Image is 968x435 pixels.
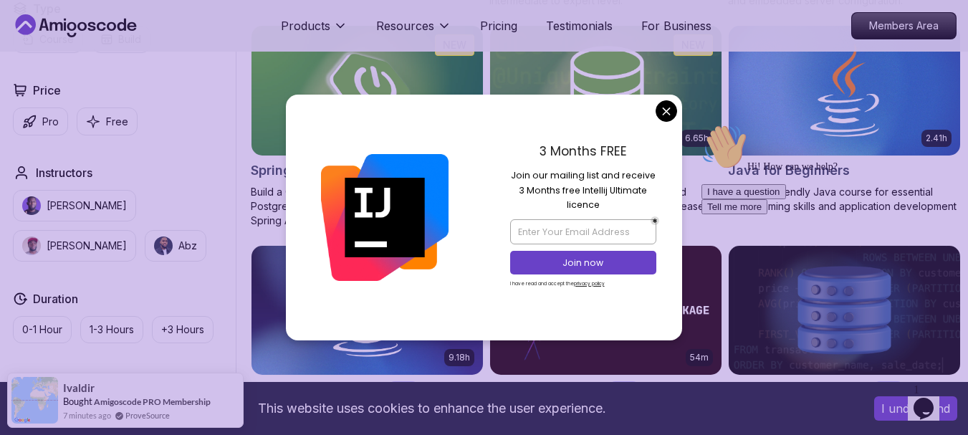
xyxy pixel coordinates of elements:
h2: Instructors [36,164,92,181]
span: Bought [63,396,92,407]
button: Accept cookies [874,396,957,421]
button: instructor imgAbz [145,230,206,262]
img: :wave: [6,6,52,52]
p: Resources [376,17,434,34]
p: 6.65h [685,133,709,144]
h2: Maven Essentials [489,380,601,400]
button: 1-3 Hours [80,316,143,343]
p: 1-3 Hours [90,322,134,337]
button: Pro [13,107,68,135]
p: 9.18h [449,352,470,363]
span: Hi! How can we help? [6,43,142,54]
h2: Track [33,372,64,389]
h2: Spring Boot for Beginners [251,161,415,181]
h2: Duration [33,290,78,307]
div: 👋Hi! How can we help?I have a questionTell me more [6,6,264,96]
iframe: chat widget [908,378,954,421]
img: provesource social proof notification image [11,377,58,424]
button: instructor img[PERSON_NAME] [13,230,136,262]
a: Members Area [851,12,957,39]
img: instructor img [22,236,41,255]
button: Free [77,107,138,135]
a: Java for Developers card9.18hJava for DevelopersProLearn advanced Java concepts to build scalable... [251,245,484,434]
button: Tell me more [6,81,72,96]
iframe: chat widget [696,118,954,371]
p: Abz [178,239,197,253]
button: Resources [376,17,451,46]
img: Spring Boot for Beginners card [251,26,483,156]
div: This website uses cookies to enhance the user experience. [11,393,853,424]
p: Products [281,17,330,34]
img: Java for Developers card [251,246,483,376]
span: 7 minutes ago [63,409,111,421]
p: Free [106,115,128,129]
span: Ivaldir [63,382,95,394]
img: instructor img [22,196,41,215]
button: 0-1 Hour [13,316,72,343]
a: For Business [641,17,711,34]
p: Build a CRUD API with Spring Boot and PostgreSQL database using Spring Data JPA and Spring AI [251,185,484,228]
a: ProveSource [125,409,170,421]
h2: Price [33,82,61,99]
button: instructor img[PERSON_NAME] [13,190,136,221]
a: Testimonials [546,17,613,34]
h2: Advanced Databases [728,380,866,400]
button: Products [281,17,348,46]
img: Java for Beginners card [729,26,960,156]
button: +3 Hours [152,316,214,343]
p: Members Area [852,13,956,39]
a: Amigoscode PRO Membership [94,396,211,407]
p: Pro [42,115,59,129]
img: instructor img [154,236,173,255]
p: 54m [690,352,709,363]
img: Spring Data JPA card [490,26,722,156]
p: [PERSON_NAME] [47,239,127,253]
a: Pricing [480,17,517,34]
button: I have a question [6,66,90,81]
h2: Java for Developers [251,380,380,400]
p: +3 Hours [161,322,204,337]
p: [PERSON_NAME] [47,199,127,213]
p: 0-1 Hour [22,322,62,337]
a: Spring Boot for Beginners card1.67hNEWSpring Boot for BeginnersBuild a CRUD API with Spring Boot ... [251,25,484,228]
